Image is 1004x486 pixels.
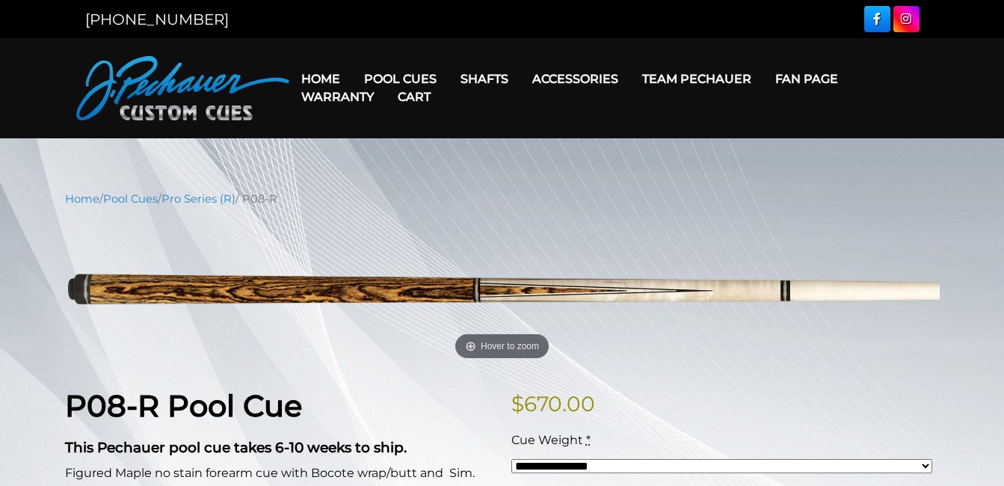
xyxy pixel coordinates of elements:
img: P08-N.png [65,218,940,364]
a: Hover to zoom [65,218,940,364]
a: Accessories [520,60,630,98]
a: Cart [386,78,443,116]
a: Pool Cues [103,192,158,206]
span: Cue Weight [511,433,583,447]
a: Shafts [449,60,520,98]
a: Warranty [289,78,386,116]
strong: This Pechauer pool cue takes 6-10 weeks to ship. [65,439,407,456]
nav: Breadcrumb [65,191,940,207]
a: Team Pechauer [630,60,763,98]
img: Pechauer Custom Cues [76,56,289,120]
bdi: 670.00 [511,391,595,416]
span: $ [511,391,524,416]
abbr: required [586,433,591,447]
a: [PHONE_NUMBER] [85,10,229,28]
a: Home [289,60,352,98]
a: Fan Page [763,60,850,98]
strong: P08-R Pool Cue [65,387,302,424]
a: Pool Cues [352,60,449,98]
a: Home [65,192,99,206]
a: Pro Series (R) [161,192,235,206]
